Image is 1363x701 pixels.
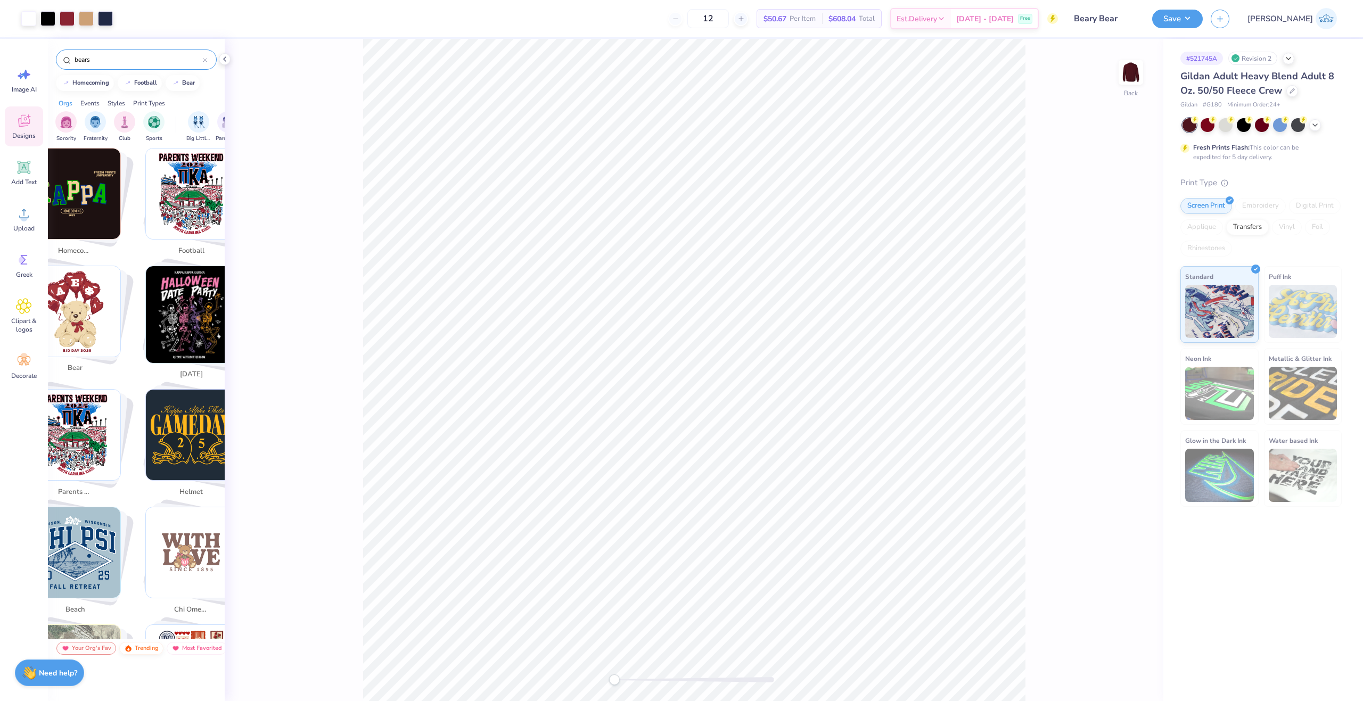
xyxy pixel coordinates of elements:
div: filter for Fraternity [84,111,108,143]
button: Save [1152,10,1203,28]
span: Total [859,13,875,24]
span: Puff Ink [1269,271,1291,282]
span: $608.04 [828,13,856,24]
div: football [134,80,157,86]
img: Sorority Image [60,116,72,128]
img: Water based Ink [1269,449,1337,502]
span: [DATE] - [DATE] [956,13,1014,24]
div: filter for Sorority [55,111,77,143]
span: football [174,246,209,257]
button: bear [166,75,200,91]
img: trend_line.gif [171,80,180,86]
span: Fraternity [84,135,108,143]
span: Water based Ink [1269,435,1318,446]
span: Neon Ink [1185,353,1211,364]
div: Applique [1180,219,1223,235]
img: parents weekend [30,390,120,480]
img: beach [30,507,120,598]
img: trend_line.gif [62,80,70,86]
div: homecoming [72,80,109,86]
span: Parent's Weekend [216,135,240,143]
div: bear [182,80,195,86]
input: Try "Alpha" [73,54,203,65]
div: Digital Print [1289,198,1341,214]
div: Print Types [133,98,165,108]
div: Vinyl [1272,219,1302,235]
button: Stack Card Button homecoming [23,148,134,260]
div: filter for Parent's Weekend [216,111,240,143]
div: Foil [1305,219,1330,235]
button: filter button [84,111,108,143]
img: Club Image [119,116,130,128]
div: This color can be expedited for 5 day delivery. [1193,143,1324,162]
div: Events [80,98,100,108]
div: Rhinestones [1180,241,1232,257]
strong: Need help? [39,668,77,678]
div: Your Org's Fav [56,642,116,655]
img: trend_line.gif [124,80,132,86]
span: beach [58,605,93,615]
img: Sports Image [148,116,160,128]
div: Most Favorited [167,642,227,655]
span: bear [58,363,93,374]
button: Stack Card Button helmet [139,389,250,501]
button: filter button [216,111,240,143]
strong: Fresh Prints Flash: [1193,143,1250,152]
div: Accessibility label [609,674,620,685]
span: Designs [12,131,36,140]
button: filter button [55,111,77,143]
span: Per Item [790,13,816,24]
span: Big Little Reveal [186,135,211,143]
img: Josephine Amber Orros [1316,8,1337,29]
button: filter button [143,111,165,143]
input: – – [687,9,729,28]
img: football [146,149,236,239]
span: Minimum Order: 24 + [1227,101,1280,110]
span: Image AI [12,85,37,94]
button: Stack Card Button parents weekend [23,389,134,501]
img: chi omega [146,507,236,598]
span: Metallic & Glitter Ink [1269,353,1332,364]
span: Free [1020,15,1030,22]
img: Metallic & Glitter Ink [1269,367,1337,420]
button: Stack Card Button football [139,148,250,260]
span: Clipart & logos [6,317,42,334]
a: [PERSON_NAME] [1243,8,1342,29]
div: Print Type [1180,177,1342,189]
span: [DATE] [174,369,209,380]
span: Standard [1185,271,1213,282]
button: Stack Card Button beach [23,507,134,619]
span: Sports [146,135,162,143]
span: Gildan [1180,101,1197,110]
button: Stack Card Button halloween [139,266,250,384]
button: Stack Card Button chi omega [139,507,250,619]
span: Greek [16,270,32,279]
span: Add Text [11,178,37,186]
button: homecoming [56,75,114,91]
span: parents weekend [58,487,93,498]
img: most_fav.gif [61,645,70,652]
div: Orgs [59,98,72,108]
img: Parent's Weekend Image [222,116,234,128]
img: most_fav.gif [171,645,180,652]
span: helmet [174,487,209,498]
div: Transfers [1226,219,1269,235]
img: Puff Ink [1269,285,1337,338]
span: Gildan Adult Heavy Blend Adult 8 Oz. 50/50 Fleece Crew [1180,70,1334,97]
img: Standard [1185,285,1254,338]
div: filter for Big Little Reveal [186,111,211,143]
div: filter for Sports [143,111,165,143]
span: Sorority [56,135,76,143]
img: Back [1120,62,1142,83]
img: Fraternity Image [89,116,101,128]
img: helmet [146,390,236,480]
div: # 521745A [1180,52,1223,65]
img: Neon Ink [1185,367,1254,420]
span: Decorate [11,372,37,380]
span: # G180 [1203,101,1222,110]
span: Club [119,135,130,143]
img: trending.gif [124,645,133,652]
span: chi omega [174,605,209,615]
div: Styles [108,98,125,108]
div: Trending [119,642,163,655]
